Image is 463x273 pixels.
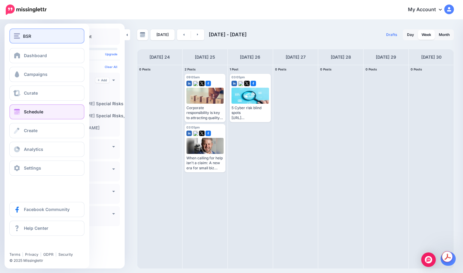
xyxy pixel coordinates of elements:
span: 0 Posts [411,67,422,71]
a: Help Center [9,221,84,236]
a: My Account [402,2,454,17]
a: Clear All [105,65,117,69]
h4: [DATE] 27 [286,54,306,61]
h4: [DATE] 26 [240,54,260,61]
h4: [DATE] 30 [421,54,442,61]
img: bluesky-square.png [238,81,243,86]
label: [PERSON_NAME] Special Risks, … [51,113,130,119]
img: Missinglettr [6,5,47,15]
span: Drafts [386,33,397,37]
span: | [55,252,57,257]
img: linkedin-square.png [186,131,192,136]
a: [DATE] [150,29,175,40]
span: Help Center [24,226,48,231]
li: © 2025 Missinglettr [9,258,88,264]
a: Day [403,30,418,40]
span: 0 Posts [320,67,332,71]
a: Campaigns [9,67,84,82]
img: twitter-square.png [199,131,205,136]
span: Analytics [24,147,43,152]
label: [PERSON_NAME] Special Risks (… [51,101,130,107]
a: Month [435,30,453,40]
div: 5 Cyber risk blind spots [URL][DOMAIN_NAME] [231,106,269,120]
button: BSR [9,28,84,44]
span: Schedule [24,109,43,114]
a: Schedule [9,104,84,119]
span: | [40,252,41,257]
a: Week [418,30,435,40]
span: 0 Posts [275,67,287,71]
span: Dashboard [24,53,47,58]
span: Campaigns [24,72,48,77]
img: bluesky-square.png [193,131,198,136]
a: GDPR [43,252,54,257]
a: Dashboard [9,48,84,63]
a: Facebook Community [9,202,84,217]
img: linkedin-square.png [231,81,237,86]
span: Facebook Community [24,207,70,212]
div: Corporate responsibility is key to attracting quality talent [URL][DOMAIN_NAME] [186,106,224,120]
img: linkedin-square.png [186,81,192,86]
span: 03:05pm [186,125,200,129]
span: 0 Posts [366,67,377,71]
span: Create [24,128,38,133]
h4: [DATE] 25 [195,54,215,61]
h4: [DATE] 29 [376,54,396,61]
span: Settings [24,165,41,171]
img: menu.png [14,33,20,39]
div: Open Intercom Messenger [421,252,436,267]
span: 0 Posts [139,67,151,71]
iframe: Twitter Follow Button [9,243,55,249]
img: facebook-square.png [205,81,211,86]
a: Add [95,77,109,83]
img: twitter-square.png [199,81,205,86]
span: 09:05am [186,75,200,79]
span: | [22,252,23,257]
h4: [DATE] 24 [149,54,170,61]
img: calendar-grey-darker.png [140,32,145,37]
a: Privacy [25,252,38,257]
a: Terms [9,252,20,257]
span: Curate [24,90,38,96]
span: BSR [23,33,31,40]
a: Settings [9,161,84,176]
div: When calling for help isn't a claim: A new era for small biz cyber support [URL][DOMAIN_NAME] [186,156,224,171]
a: Upgrade [105,52,117,56]
span: [DATE] - [DATE] [209,31,247,37]
span: 03:05pm [231,75,245,79]
h4: [DATE] 28 [331,54,351,61]
img: bluesky-square.png [193,81,198,86]
img: facebook-square.png [205,131,211,136]
img: twitter-square.png [244,81,250,86]
a: Curate [9,86,84,101]
a: Analytics [9,142,84,157]
a: Security [58,252,73,257]
a: Create [9,123,84,138]
span: 2 Posts [185,67,196,71]
a: Drafts [383,29,401,40]
img: facebook-square.png [251,81,256,86]
span: 1 Post [230,67,238,71]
